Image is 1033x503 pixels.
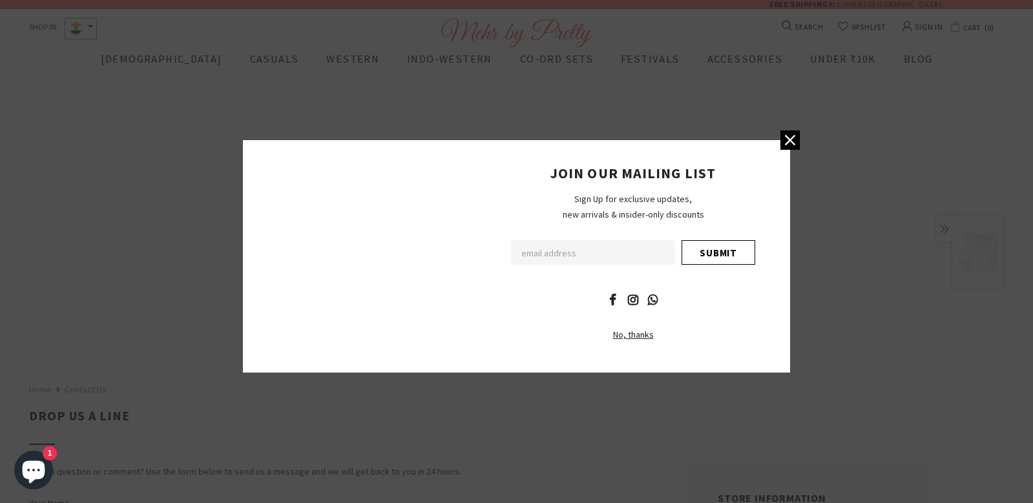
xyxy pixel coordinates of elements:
[550,164,716,182] span: JOIN OUR MAILING LIST
[10,451,57,493] inbox-online-store-chat: Shopify online store chat
[613,329,654,340] span: No, thanks
[563,193,704,220] span: Sign Up for exclusive updates, new arrivals & insider-only discounts
[511,240,675,265] input: Email Address
[682,240,755,265] input: Submit
[780,130,800,150] a: Close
